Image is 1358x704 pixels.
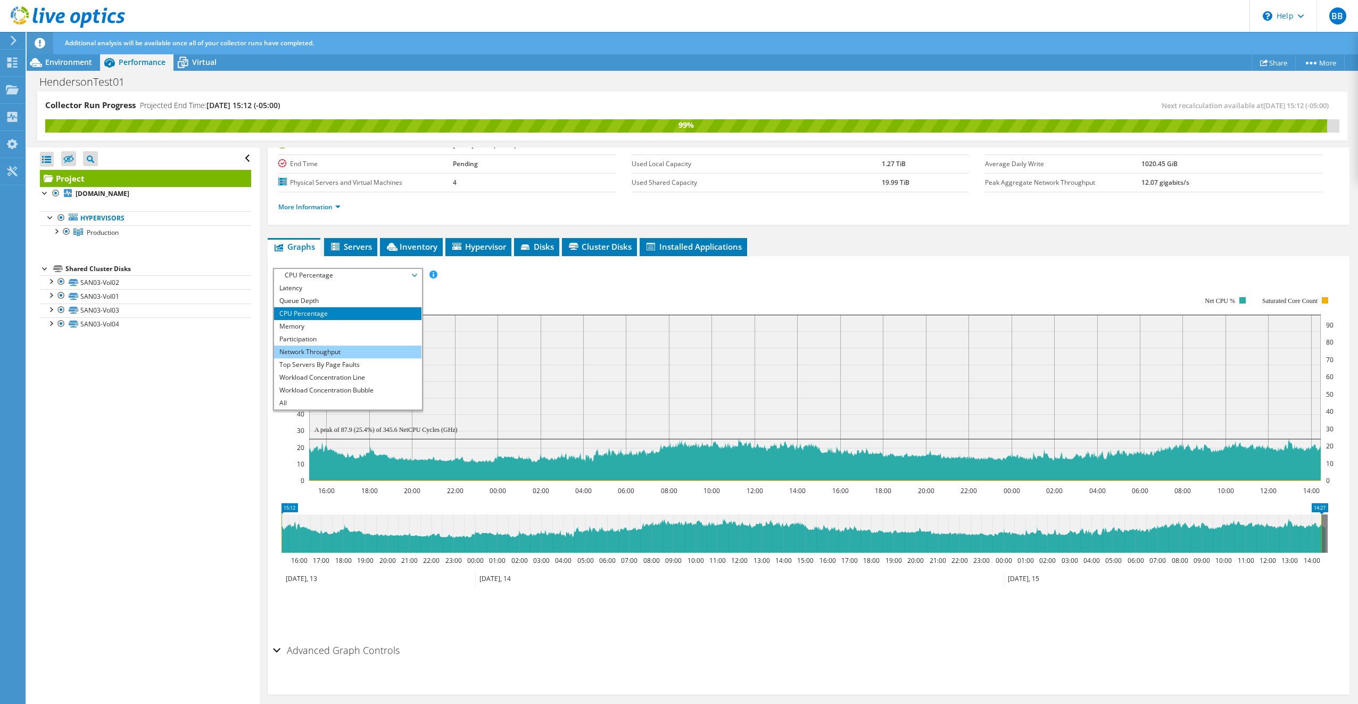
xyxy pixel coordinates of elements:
[882,178,909,187] b: 19.99 TiB
[632,159,881,169] label: Used Local Capacity
[40,317,251,331] a: SAN03-Vol04
[709,556,725,565] text: 11:00
[488,556,505,565] text: 01:00
[951,556,967,565] text: 22:00
[687,556,703,565] text: 10:00
[35,76,141,88] h1: HendersonTest01
[273,241,315,252] span: Graphs
[1003,486,1020,495] text: 00:00
[140,100,280,111] h4: Projected End Time:
[65,38,314,47] span: Additional analysis will be available once all of your collector runs have completed.
[297,410,304,419] text: 40
[632,177,881,188] label: Used Shared Capacity
[1141,141,1212,150] b: 78% reads / 22% writes
[274,320,421,333] li: Memory
[401,556,417,565] text: 21:00
[703,486,719,495] text: 10:00
[1105,556,1121,565] text: 05:00
[1326,476,1330,485] text: 0
[665,556,681,565] text: 09:00
[645,241,742,252] span: Installed Applications
[453,178,457,187] b: 4
[995,556,1012,565] text: 00:00
[1215,556,1231,565] text: 10:00
[1326,441,1334,451] text: 20
[660,486,677,495] text: 08:00
[312,556,329,565] text: 17:00
[1259,556,1276,565] text: 12:00
[76,189,129,198] b: [DOMAIN_NAME]
[357,556,373,565] text: 19:00
[533,556,549,565] text: 03:00
[985,177,1141,188] label: Peak Aggregate Network Throughput
[1162,101,1334,110] span: Next recalculation available at
[453,159,478,168] b: Pending
[45,119,1327,131] div: 99%
[885,556,901,565] text: 19:00
[445,556,461,565] text: 23:00
[1127,556,1144,565] text: 06:00
[599,556,615,565] text: 06:00
[273,640,400,661] h2: Advanced Graph Controls
[1263,11,1272,21] svg: \n
[65,263,251,275] div: Shared Cluster Disks
[1141,159,1178,168] b: 1020.45 GiB
[511,556,527,565] text: 02:00
[278,202,341,211] a: More Information
[274,358,421,371] li: Top Servers By Page Faults
[789,486,805,495] text: 14:00
[1149,556,1165,565] text: 07:00
[753,556,769,565] text: 13:00
[775,556,791,565] text: 14:00
[335,556,351,565] text: 18:00
[1326,459,1334,468] text: 10
[1326,321,1334,330] text: 90
[1262,297,1318,305] text: Saturated Core Count
[274,397,421,410] li: All
[1303,486,1319,495] text: 14:00
[453,141,516,150] b: [DATE] 15:12 (-05:00)
[274,384,421,397] li: Workload Concentration Bubble
[973,556,989,565] text: 23:00
[617,486,634,495] text: 06:00
[575,486,591,495] text: 04:00
[314,426,458,433] text: A peak of 87.9 (25.4%) of 345.6 NetCPU Cycles (GHz)
[297,443,304,452] text: 20
[1061,556,1078,565] text: 03:00
[451,241,506,252] span: Hypervisor
[929,556,946,565] text: 21:00
[40,275,251,289] a: SAN03-Vol02
[1017,556,1033,565] text: 01:00
[192,57,217,67] span: Virtual
[1326,338,1334,347] text: 80
[882,141,885,150] b: 1
[467,556,483,565] text: 00:00
[297,460,304,469] text: 10
[1303,556,1320,565] text: 14:00
[1326,407,1334,416] text: 40
[1252,54,1296,71] a: Share
[882,159,906,168] b: 1.27 TiB
[40,304,251,317] a: SAN03-Vol03
[274,346,421,358] li: Network Throughput
[379,556,395,565] text: 20:00
[329,241,372,252] span: Servers
[274,333,421,346] li: Participation
[40,187,251,201] a: [DOMAIN_NAME]
[907,556,923,565] text: 20:00
[1237,556,1254,565] text: 11:00
[1326,372,1334,381] text: 60
[278,177,453,188] label: Physical Servers and Virtual Machines
[1326,424,1334,433] text: 30
[917,486,934,495] text: 20:00
[1193,556,1210,565] text: 09:00
[532,486,549,495] text: 02:00
[643,556,659,565] text: 08:00
[40,211,251,225] a: Hypervisors
[423,556,439,565] text: 22:00
[874,486,891,495] text: 18:00
[1083,556,1099,565] text: 04:00
[87,228,119,237] span: Production
[1217,486,1233,495] text: 10:00
[40,289,251,303] a: SAN03-Vol01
